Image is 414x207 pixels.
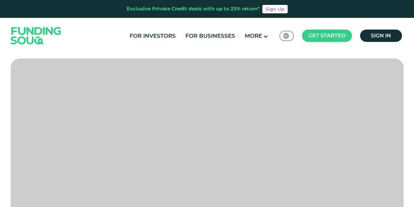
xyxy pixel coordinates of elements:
[262,5,288,13] a: Sign Up
[371,32,391,39] span: Sign in
[127,5,260,13] div: Exclusive Private Credit deals with up to 23% return*
[360,30,402,42] a: Sign in
[283,33,289,39] img: SA Flag
[184,31,237,41] a: For Businesses
[4,19,68,52] img: Logo
[245,32,262,39] span: More
[308,32,345,39] span: Get started
[128,31,177,41] a: For Investors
